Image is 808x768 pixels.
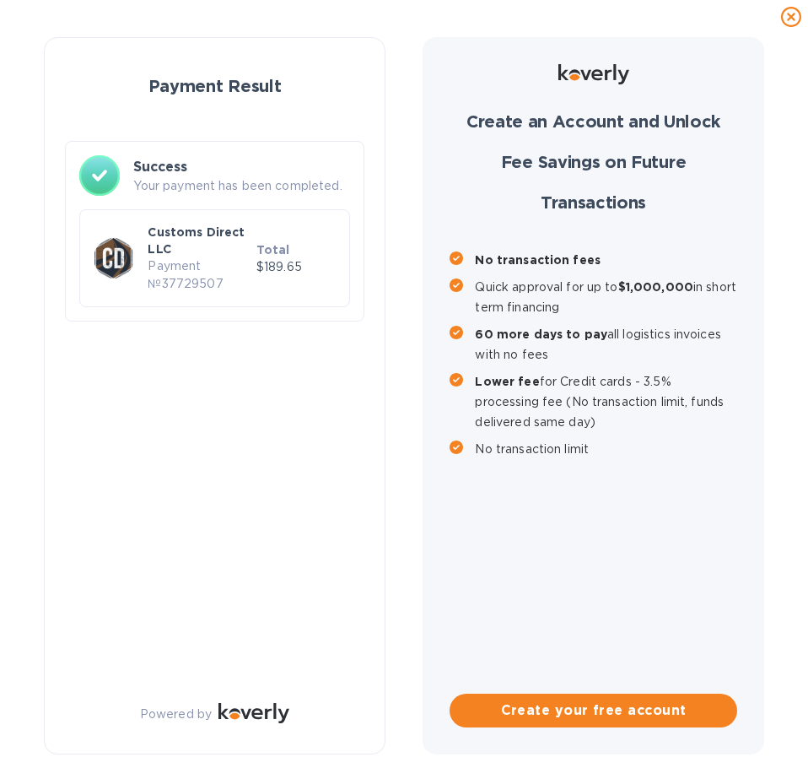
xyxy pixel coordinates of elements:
[218,703,289,723] img: Logo
[475,324,736,365] p: all logistics invoices with no fees
[475,327,607,341] b: 60 more days to pay
[475,439,736,459] p: No transaction limit
[475,375,539,388] b: Lower fee
[558,64,629,84] img: Logo
[475,253,601,267] b: No transaction fees
[256,243,290,257] b: Total
[475,277,736,317] p: Quick approval for up to in short term financing
[133,157,349,177] h3: Success
[618,280,693,294] b: $1,000,000
[148,257,249,293] p: Payment № 37729507
[475,371,736,432] p: for Credit cards - 3.5% processing fee (No transaction limit, funds delivered same day)
[133,177,349,195] p: Your payment has been completed.
[72,65,357,107] h1: Payment Result
[148,224,249,257] p: Customs Direct LLC
[450,694,736,727] button: Create your free account
[450,101,736,223] h1: Create an Account and Unlock Fee Savings on Future Transactions
[140,706,212,723] p: Powered by
[463,700,723,721] span: Create your free account
[256,258,336,276] p: $189.65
